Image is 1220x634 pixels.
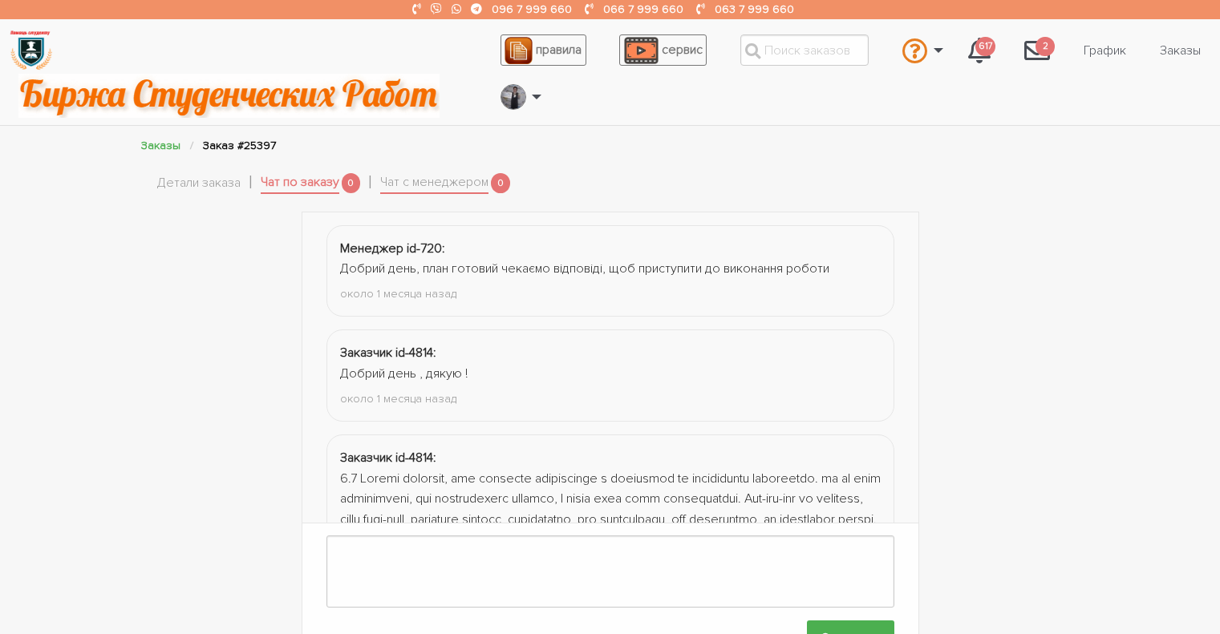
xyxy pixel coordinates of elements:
[380,172,488,195] a: Чат с менеджером
[740,34,869,66] input: Поиск заказов
[340,345,436,361] strong: Заказчик id-4814:
[603,2,683,16] a: 066 7 999 660
[491,173,510,193] span: 0
[340,450,436,466] strong: Заказчик id-4814:
[662,42,703,58] span: сервис
[975,37,995,57] span: 617
[1147,35,1214,66] a: Заказы
[624,37,658,64] img: play_icon-49f7f135c9dc9a03216cfdbccbe1e3994649169d890fb554cedf0eac35a01ba8.png
[340,364,881,385] div: Добрий день , дякую !
[1011,29,1063,72] a: 2
[340,259,881,280] div: Добрий день, план готовий чекаємо відповіді, щоб приступити до виконання роботи
[536,42,582,58] span: правила
[141,139,180,152] a: Заказы
[1071,35,1139,66] a: График
[18,74,440,118] img: motto-2ce64da2796df845c65ce8f9480b9c9d679903764b3ca6da4b6de107518df0fe.gif
[340,285,881,303] div: около 1 месяца назад
[1036,37,1055,57] span: 2
[203,136,276,155] li: Заказ #25397
[501,34,586,66] a: правила
[157,173,241,194] a: Детали заказа
[955,29,1003,72] a: 617
[342,173,361,193] span: 0
[501,84,525,110] img: 20171208_160937.jpg
[340,240,445,256] strong: Менеджер id-720:
[492,2,572,16] a: 096 7 999 660
[505,37,532,64] img: agreement_icon-feca34a61ba7f3d1581b08bc946b2ec1ccb426f67415f344566775c155b7f62c.png
[715,2,794,16] a: 063 7 999 660
[9,28,53,72] img: logo-135dea9cf721667cc4ddb0c1795e3ba8b7f362e3d0c04e2cc90b931989920324.png
[261,172,339,195] a: Чат по заказу
[340,390,881,408] div: около 1 месяца назад
[619,34,707,66] a: сервис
